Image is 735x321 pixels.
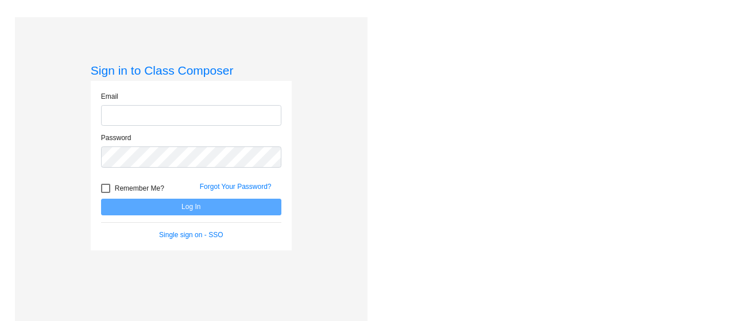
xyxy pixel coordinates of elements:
span: Remember Me? [115,181,164,195]
a: Single sign on - SSO [159,231,223,239]
a: Forgot Your Password? [200,183,272,191]
label: Email [101,91,118,102]
button: Log In [101,199,281,215]
h3: Sign in to Class Composer [91,63,292,78]
label: Password [101,133,131,143]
